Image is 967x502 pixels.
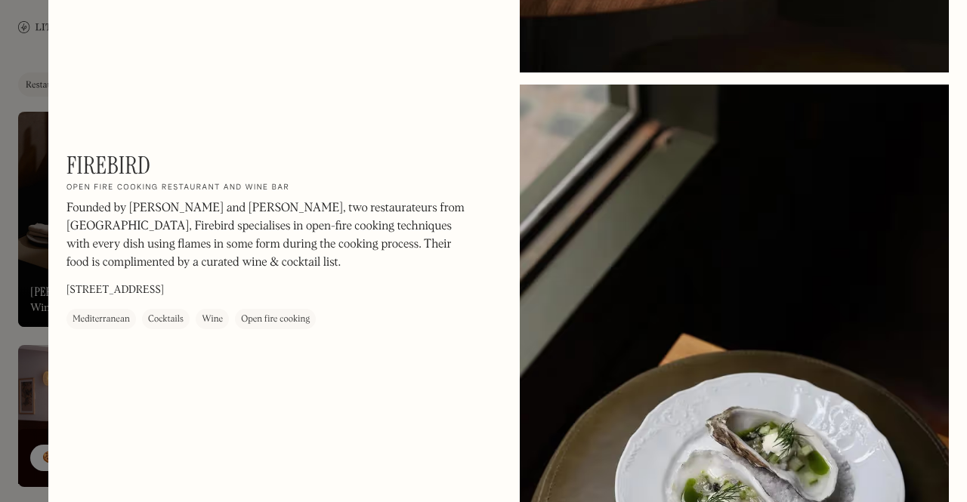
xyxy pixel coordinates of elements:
p: Founded by [PERSON_NAME] and [PERSON_NAME], two restaurateurs from [GEOGRAPHIC_DATA], Firebird sp... [66,199,474,272]
h2: Open fire cooking restaurant and wine bar [66,183,289,193]
div: Wine [202,312,223,327]
div: Open fire cooking [241,312,310,327]
p: [STREET_ADDRESS] [66,282,164,298]
div: Cocktails [148,312,184,327]
h1: Firebird [66,151,151,180]
div: Mediterranean [73,312,130,327]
